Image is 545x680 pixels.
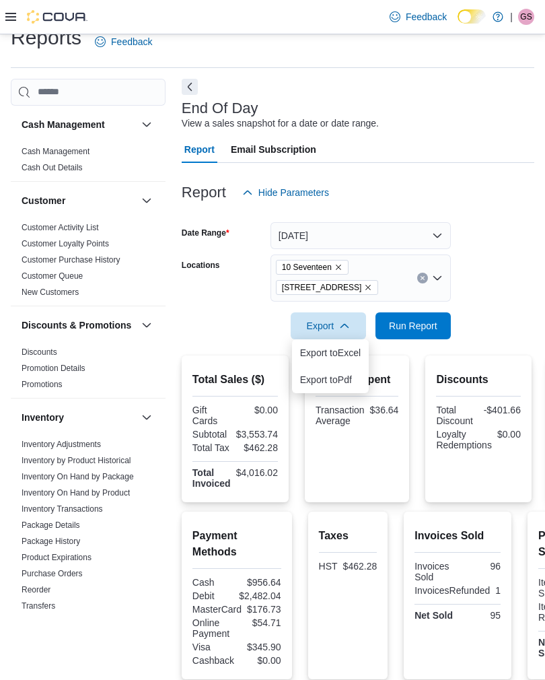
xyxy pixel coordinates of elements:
[182,116,379,131] div: View a sales snapshot for a date or date range.
[389,319,437,333] span: Run Report
[481,405,521,415] div: -$401.66
[384,3,452,30] a: Feedback
[375,312,451,339] button: Run Report
[89,28,157,55] a: Feedback
[370,405,399,415] div: $36.64
[22,147,89,156] a: Cash Management
[22,520,80,530] a: Package Details
[238,405,278,415] div: $0.00
[319,561,338,572] div: HST
[192,405,233,426] div: Gift Cards
[192,642,234,652] div: Visa
[276,280,379,295] span: 571 Notre Dame Street Suite A
[364,283,372,292] button: Remove 571 Notre Dame Street Suite A from selection in this group
[139,193,155,209] button: Customer
[236,467,278,478] div: $4,016.02
[458,9,486,24] input: Dark Mode
[111,35,152,48] span: Feedback
[22,488,130,498] a: Inventory On Hand by Product
[300,347,361,358] span: Export to Excel
[139,317,155,333] button: Discounts & Promotions
[182,260,220,271] label: Locations
[414,610,453,621] strong: Net Sold
[300,374,361,385] span: Export to Pdf
[182,100,258,116] h3: End Of Day
[192,372,278,388] h2: Total Sales ($)
[518,9,534,25] div: Griffen Serre
[282,281,362,294] span: [STREET_ADDRESS]
[22,194,65,207] h3: Customer
[184,136,215,163] span: Report
[192,528,281,560] h2: Payment Methods
[22,472,134,481] a: Inventory On Hand by Package
[258,186,329,199] span: Hide Parameters
[22,318,131,332] h3: Discounts & Promotions
[22,118,136,131] button: Cash Management
[276,260,349,275] span: 10 Seventeen
[237,179,334,206] button: Hide Parameters
[192,604,242,615] div: MasterCard
[406,10,447,24] span: Feedback
[282,261,332,274] span: 10 Seventeen
[192,655,234,666] div: Cashback
[460,561,501,572] div: 96
[22,347,57,357] a: Discounts
[192,429,231,440] div: Subtotal
[22,271,83,281] a: Customer Queue
[240,655,281,666] div: $0.00
[417,273,428,283] button: Clear input
[22,364,85,373] a: Promotion Details
[22,569,83,578] a: Purchase Orders
[22,163,83,172] a: Cash Out Details
[139,116,155,133] button: Cash Management
[236,429,278,440] div: $3,553.74
[11,143,166,181] div: Cash Management
[11,344,166,398] div: Discounts & Promotions
[240,642,281,652] div: $345.90
[192,590,233,601] div: Debit
[11,219,166,306] div: Customer
[316,405,365,426] div: Transaction Average
[334,263,342,271] button: Remove 10 Seventeen from selection in this group
[460,610,501,621] div: 95
[22,194,136,207] button: Customer
[414,561,455,582] div: Invoices Sold
[22,601,55,611] a: Transfers
[247,604,281,615] div: $176.73
[22,411,64,424] h3: Inventory
[319,528,377,544] h2: Taxes
[292,339,369,366] button: Export toExcel
[510,9,513,25] p: |
[436,372,521,388] h2: Discounts
[192,467,231,489] strong: Total Invoiced
[22,223,99,232] a: Customer Activity List
[11,436,166,619] div: Inventory
[22,287,79,297] a: New Customers
[238,442,278,453] div: $462.28
[22,380,63,389] a: Promotions
[22,440,101,449] a: Inventory Adjustments
[436,405,476,426] div: Total Discount
[11,24,81,51] h1: Reports
[240,617,281,628] div: $54.71
[343,561,377,572] div: $462.28
[497,429,521,440] div: $0.00
[22,537,80,546] a: Package History
[139,409,155,426] button: Inventory
[182,79,198,95] button: Next
[231,136,316,163] span: Email Subscription
[22,411,136,424] button: Inventory
[432,273,443,283] button: Open list of options
[22,504,103,514] a: Inventory Transactions
[182,228,229,238] label: Date Range
[192,577,234,588] div: Cash
[291,312,366,339] button: Export
[27,10,87,24] img: Cova
[292,366,369,393] button: Export toPdf
[495,585,501,596] div: 1
[299,312,358,339] span: Export
[240,577,281,588] div: $956.64
[22,456,131,465] a: Inventory by Product Historical
[414,528,501,544] h2: Invoices Sold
